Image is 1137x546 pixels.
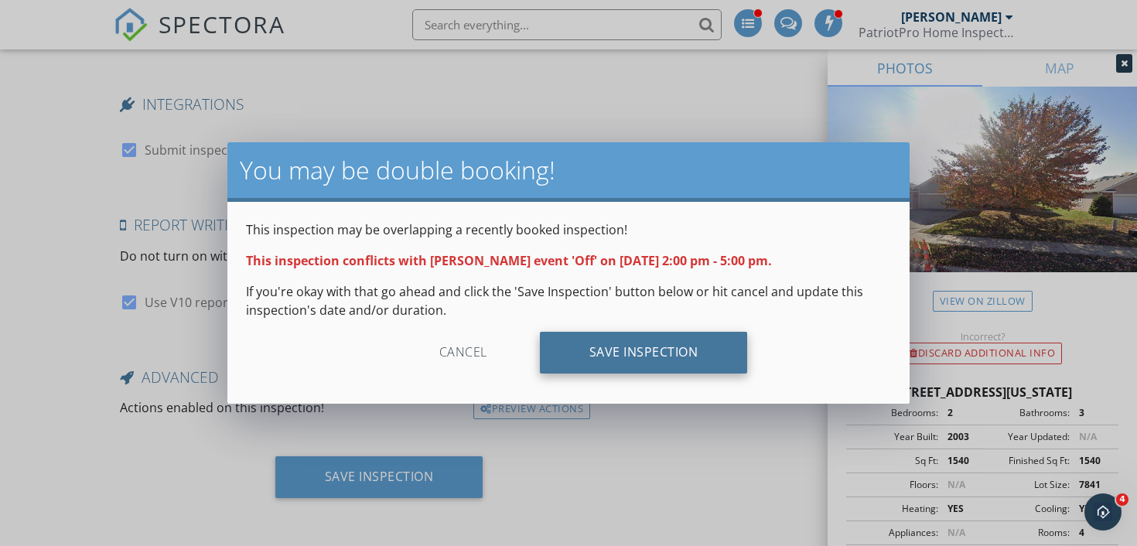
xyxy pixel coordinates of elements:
iframe: Intercom live chat [1084,493,1122,531]
p: This inspection may be overlapping a recently booked inspection! [246,220,891,239]
h2: You may be double booking! [240,155,897,186]
div: Save Inspection [540,332,748,374]
div: Cancel [390,332,537,374]
strong: This inspection conflicts with [PERSON_NAME] event 'Off' on [DATE] 2:00 pm - 5:00 pm. [246,252,772,269]
p: If you're okay with that go ahead and click the 'Save Inspection' button below or hit cancel and ... [246,282,891,319]
span: 4 [1116,493,1128,506]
